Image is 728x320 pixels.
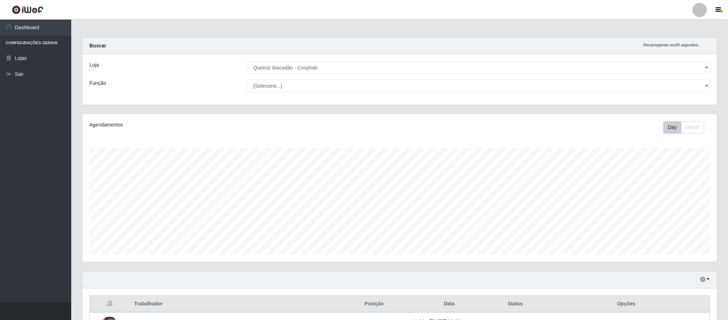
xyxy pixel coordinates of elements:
label: Loja [89,61,99,69]
i: Recarregando em 28 segundos... [643,43,701,47]
strong: Buscar [89,43,106,48]
div: First group [663,121,704,134]
th: Posição [338,296,411,313]
th: Data [411,296,488,313]
img: CoreUI Logo [12,5,43,14]
th: Opções [543,296,710,313]
label: Função [89,79,106,87]
div: Toolbar with button groups [663,121,710,134]
button: Month [681,121,704,134]
th: Status [488,296,543,313]
button: Day [663,121,681,134]
th: Trabalhador [130,296,338,313]
div: Agendamentos [89,121,342,129]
